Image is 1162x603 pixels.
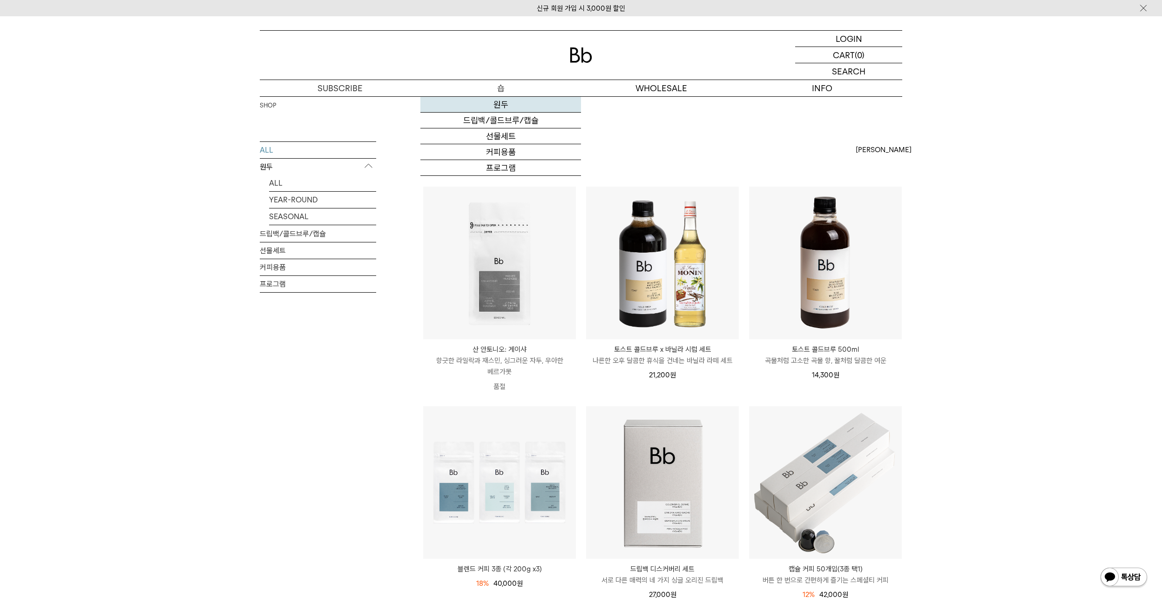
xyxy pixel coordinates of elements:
a: LOGIN [795,31,902,47]
a: 산 안토니오: 게이샤 향긋한 라일락과 재스민, 싱그러운 자두, 우아한 베르가못 [423,344,576,377]
span: 원 [842,590,848,599]
p: 원두 [260,159,376,175]
span: 40,000 [493,579,523,588]
a: SEASONAL [269,208,376,225]
p: SEARCH [832,63,865,80]
div: 12% [803,589,815,600]
span: 14,300 [812,371,839,379]
a: 선물세트 [260,242,376,259]
img: 로고 [570,47,592,63]
p: 토스트 콜드브루 x 바닐라 시럽 세트 [586,344,739,355]
a: 캡슐 커피 50개입(3종 택1) 버튼 한 번으로 간편하게 즐기는 스페셜티 커피 [749,563,902,586]
a: ALL [269,175,376,191]
a: 커피용품 [420,144,581,160]
a: SHOP [260,101,276,110]
p: 산 안토니오: 게이샤 [423,344,576,355]
p: 캡슐 커피 50개입(3종 택1) [749,563,902,575]
span: 42,000 [819,590,848,599]
a: 토스트 콜드브루 x 바닐라 시럽 세트 나른한 오후 달콤한 휴식을 건네는 바닐라 라떼 세트 [586,344,739,366]
p: 품절 [423,377,576,396]
a: YEAR-ROUND [269,192,376,208]
img: 카카오톡 채널 1:1 채팅 버튼 [1100,567,1148,589]
p: LOGIN [836,31,862,47]
a: 신규 회원 가입 시 3,000원 할인 [537,4,625,13]
a: SUBSCRIBE [260,80,420,96]
p: 곡물처럼 고소한 곡물 향, 꿀처럼 달콤한 여운 [749,355,902,366]
p: CART [833,47,855,63]
p: 드립백 디스커버리 세트 [586,563,739,575]
span: 27,000 [649,590,676,599]
a: 토스트 콜드브루 500ml 곡물처럼 고소한 곡물 향, 꿀처럼 달콤한 여운 [749,344,902,366]
a: ALL [260,142,376,158]
p: WHOLESALE [581,80,742,96]
a: 숍 [420,80,581,96]
p: 토스트 콜드브루 500ml [749,344,902,355]
a: 드립백/콜드브루/캡슐 [420,113,581,128]
p: (0) [855,47,865,63]
p: 서로 다른 매력의 네 가지 싱글 오리진 드립백 [586,575,739,586]
a: 프로그램 [420,160,581,176]
a: CART (0) [795,47,902,63]
span: 21,200 [649,371,676,379]
img: 토스트 콜드브루 x 바닐라 시럽 세트 [586,187,739,339]
span: 원 [670,590,676,599]
span: 원 [517,579,523,588]
p: 향긋한 라일락과 재스민, 싱그러운 자두, 우아한 베르가못 [423,355,576,377]
a: 드립백/콜드브루/캡슐 [260,226,376,242]
a: 선물세트 [420,128,581,144]
a: 드립백 디스커버리 세트 서로 다른 매력의 네 가지 싱글 오리진 드립백 [586,563,739,586]
a: 원두 [420,97,581,113]
img: 산 안토니오: 게이샤 [423,187,576,339]
span: 원 [833,371,839,379]
img: 드립백 디스커버리 세트 [586,406,739,559]
a: 커피용품 [260,259,376,275]
img: 블렌드 커피 3종 (각 200g x3) [423,406,576,559]
img: 토스트 콜드브루 500ml [749,187,902,339]
span: 원 [670,371,676,379]
span: [PERSON_NAME] [856,144,912,155]
a: 블렌드 커피 3종 (각 200g x3) [423,563,576,575]
a: 프로그램 [260,276,376,292]
img: 캡슐 커피 50개입(3종 택1) [749,406,902,559]
p: 버튼 한 번으로 간편하게 즐기는 스페셜티 커피 [749,575,902,586]
p: 나른한 오후 달콤한 휴식을 건네는 바닐라 라떼 세트 [586,355,739,366]
div: 18% [476,578,489,589]
p: INFO [742,80,902,96]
